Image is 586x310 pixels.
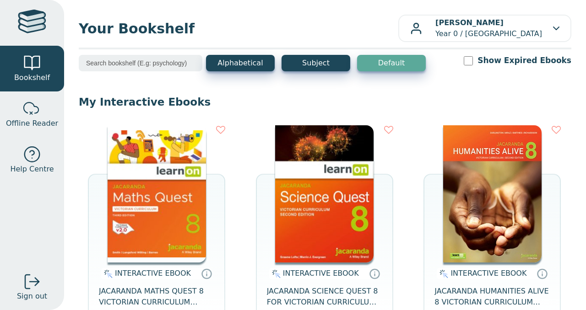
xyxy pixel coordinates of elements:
[79,95,571,109] p: My Interactive Ebooks
[10,164,54,175] span: Help Centre
[79,55,202,71] input: Search bookshelf (E.g: psychology)
[275,125,374,262] img: fffb2005-5288-ea11-a992-0272d098c78b.png
[398,15,571,42] button: [PERSON_NAME]Year 0 / [GEOGRAPHIC_DATA]
[99,286,214,308] span: JACARANDA MATHS QUEST 8 VICTORIAN CURRICULUM LEARNON EBOOK 3E
[14,72,50,83] span: Bookshelf
[206,55,275,71] button: Alphabetical
[450,269,526,278] span: INTERACTIVE EBOOK
[101,268,113,279] img: interactive.svg
[282,55,350,71] button: Subject
[6,118,58,129] span: Offline Reader
[79,18,398,39] span: Your Bookshelf
[269,268,281,279] img: interactive.svg
[115,269,191,278] span: INTERACTIVE EBOOK
[537,268,548,279] a: Interactive eBooks are accessed online via the publisher’s portal. They contain interactive resou...
[201,268,212,279] a: Interactive eBooks are accessed online via the publisher’s portal. They contain interactive resou...
[437,268,448,279] img: interactive.svg
[477,55,571,66] label: Show Expired Ebooks
[267,286,382,308] span: JACARANDA SCIENCE QUEST 8 FOR VICTORIAN CURRICULUM LEARNON 2E EBOOK
[435,17,542,39] p: Year 0 / [GEOGRAPHIC_DATA]
[357,55,426,71] button: Default
[108,125,206,262] img: c004558a-e884-43ec-b87a-da9408141e80.jpg
[443,125,542,262] img: bee2d5d4-7b91-e911-a97e-0272d098c78b.jpg
[17,291,47,302] span: Sign out
[435,18,504,27] b: [PERSON_NAME]
[283,269,359,278] span: INTERACTIVE EBOOK
[434,286,550,308] span: JACARANDA HUMANITIES ALIVE 8 VICTORIAN CURRICULUM LEARNON EBOOK 2E
[369,268,380,279] a: Interactive eBooks are accessed online via the publisher’s portal. They contain interactive resou...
